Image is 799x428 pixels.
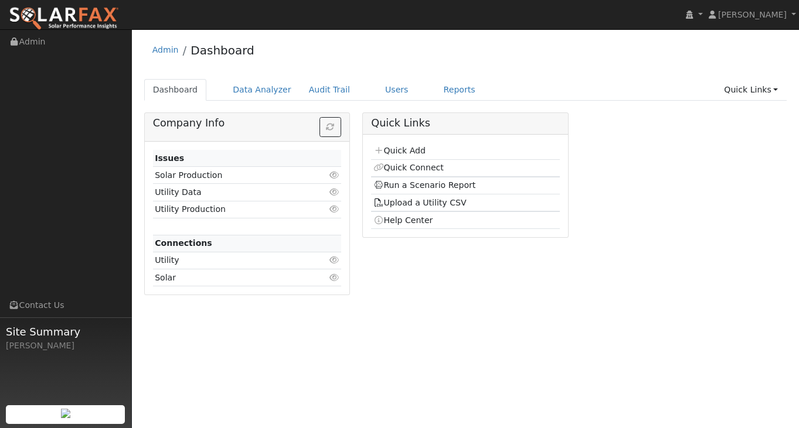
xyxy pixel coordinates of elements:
[152,45,179,54] a: Admin
[329,273,339,282] i: Click to view
[715,79,787,101] a: Quick Links
[144,79,207,101] a: Dashboard
[6,340,125,352] div: [PERSON_NAME]
[153,201,311,218] td: Utility Production
[329,205,339,213] i: Click to view
[153,184,311,201] td: Utility Data
[155,153,184,163] strong: Issues
[191,43,254,57] a: Dashboard
[435,79,484,101] a: Reports
[376,79,417,101] a: Users
[371,117,559,129] h5: Quick Links
[329,188,339,196] i: Click to view
[300,79,359,101] a: Audit Trail
[153,167,311,184] td: Solar Production
[224,79,300,101] a: Data Analyzer
[153,269,311,286] td: Solar
[373,163,444,172] a: Quick Connect
[153,252,311,269] td: Utility
[373,198,467,207] a: Upload a Utility CSV
[373,180,476,190] a: Run a Scenario Report
[718,10,787,19] span: [PERSON_NAME]
[373,215,433,225] a: Help Center
[61,409,70,418] img: retrieve
[329,256,339,264] i: Click to view
[329,171,339,179] i: Click to view
[6,324,125,340] span: Site Summary
[373,146,426,155] a: Quick Add
[9,6,119,31] img: SolarFax
[155,238,212,248] strong: Connections
[153,117,341,129] h5: Company Info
